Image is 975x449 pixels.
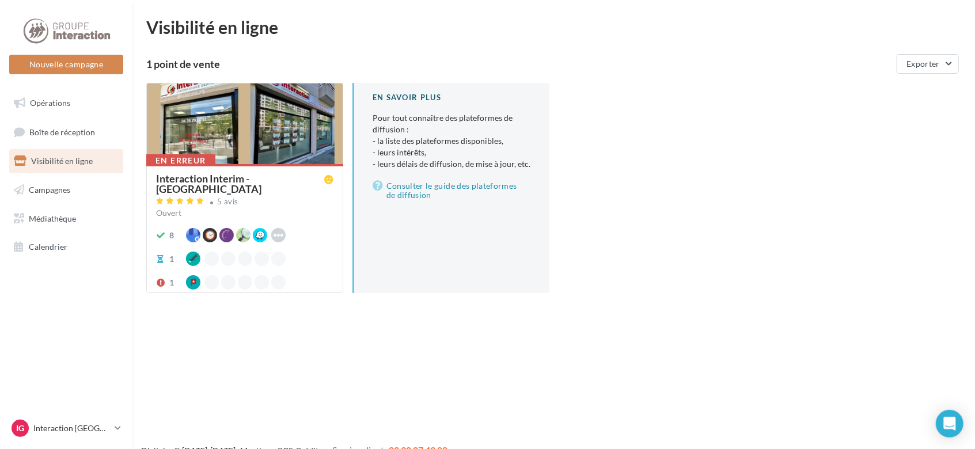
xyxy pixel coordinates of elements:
div: Interaction Interim - [GEOGRAPHIC_DATA] [156,173,324,194]
div: 8 [169,230,174,241]
a: Boîte de réception [7,120,126,144]
span: Campagnes [29,185,70,195]
div: En erreur [146,154,215,167]
button: Nouvelle campagne [9,55,123,74]
a: Opérations [7,91,126,115]
p: Pour tout connaître des plateformes de diffusion : [373,112,531,170]
div: Visibilité en ligne [146,18,961,36]
a: Médiathèque [7,207,126,231]
li: - leurs intérêts, [373,147,531,158]
a: Visibilité en ligne [7,149,126,173]
span: Visibilité en ligne [31,156,93,166]
span: Opérations [30,98,70,108]
li: - la liste des plateformes disponibles, [373,135,531,147]
div: 1 [169,277,174,288]
a: Calendrier [7,235,126,259]
div: 1 point de vente [146,59,892,69]
span: Médiathèque [29,213,76,223]
a: IG Interaction [GEOGRAPHIC_DATA] [9,417,123,439]
a: Campagnes [7,178,126,202]
a: Consulter le guide des plateformes de diffusion [373,179,531,202]
div: Open Intercom Messenger [936,410,963,437]
p: Interaction [GEOGRAPHIC_DATA] [33,423,110,434]
div: 5 avis [218,198,238,206]
span: Exporter [906,59,940,69]
span: Calendrier [29,242,67,252]
li: - leurs délais de diffusion, de mise à jour, etc. [373,158,531,170]
a: 5 avis [156,196,333,210]
span: Ouvert [156,208,181,218]
div: En savoir plus [373,92,531,103]
div: 1 [169,253,174,265]
button: Exporter [897,54,959,74]
span: IG [16,423,24,434]
span: Boîte de réception [29,127,95,136]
